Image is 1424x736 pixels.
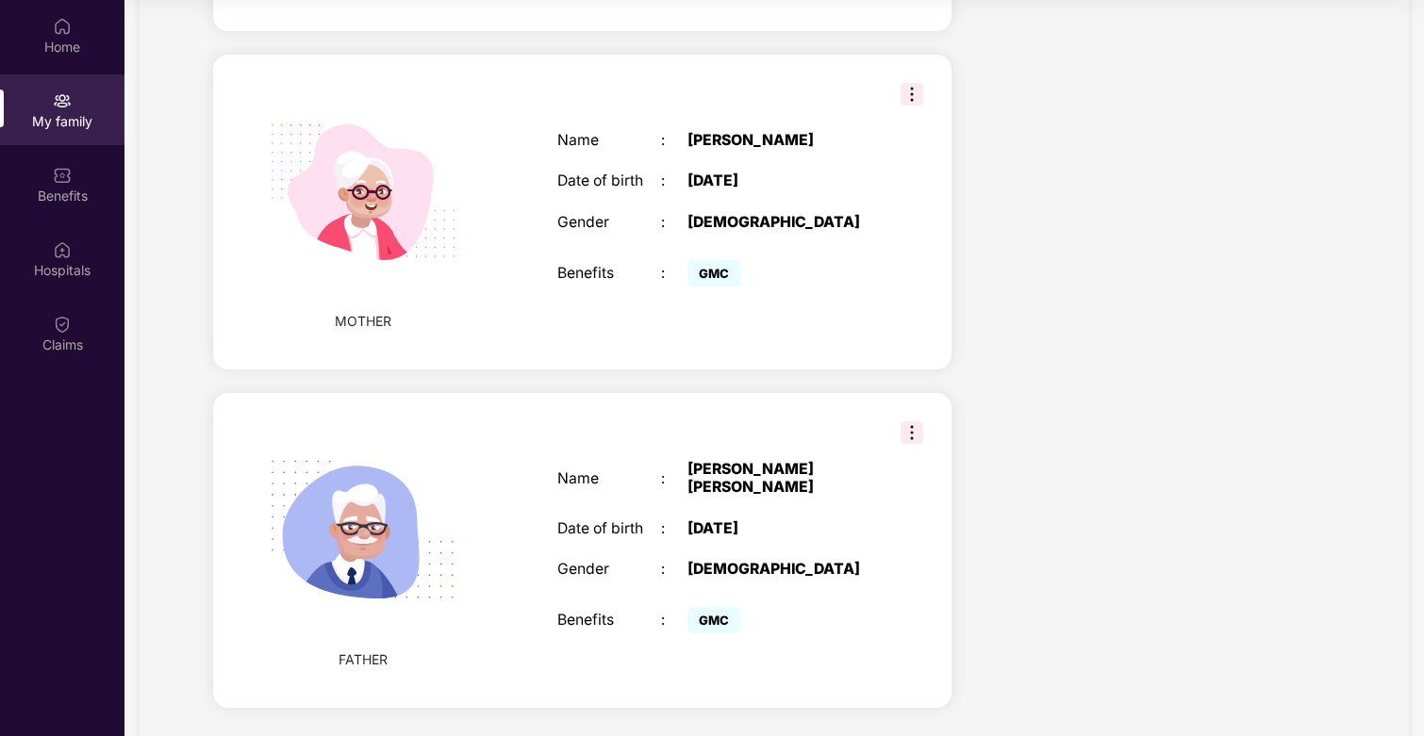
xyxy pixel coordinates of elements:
div: [DATE] [687,172,869,190]
div: Date of birth [557,520,661,538]
img: svg+xml;base64,PHN2ZyBpZD0iSG9tZSIgeG1sbnM9Imh0dHA6Ly93d3cudzMub3JnLzIwMDAvc3ZnIiB3aWR0aD0iMjAiIG... [53,17,72,36]
div: : [661,520,687,538]
div: : [661,214,687,232]
div: [DATE] [687,520,869,538]
span: MOTHER [335,311,391,332]
div: Name [557,132,661,150]
span: GMC [687,607,740,633]
div: Gender [557,214,661,232]
div: [PERSON_NAME] [PERSON_NAME] [687,461,869,496]
img: svg+xml;base64,PHN2ZyB4bWxucz0iaHR0cDovL3d3dy53My5vcmcvMjAwMC9zdmciIHdpZHRoPSIyMjQiIGhlaWdodD0iMT... [244,74,482,311]
div: Name [557,470,661,488]
img: svg+xml;base64,PHN2ZyB3aWR0aD0iMjAiIGhlaWdodD0iMjAiIHZpZXdCb3g9IjAgMCAyMCAyMCIgZmlsbD0ibm9uZSIgeG... [53,91,72,110]
div: : [661,265,687,283]
div: Date of birth [557,172,661,190]
img: svg+xml;base64,PHN2ZyBpZD0iQ2xhaW0iIHhtbG5zPSJodHRwOi8vd3d3LnczLm9yZy8yMDAwL3N2ZyIgd2lkdGg9IjIwIi... [53,315,72,334]
div: [DEMOGRAPHIC_DATA] [687,214,869,232]
img: svg+xml;base64,PHN2ZyB4bWxucz0iaHR0cDovL3d3dy53My5vcmcvMjAwMC9zdmciIHhtbG5zOnhsaW5rPSJodHRwOi8vd3... [244,412,482,649]
div: [PERSON_NAME] [687,132,869,150]
span: FATHER [339,649,388,670]
div: : [661,561,687,579]
img: svg+xml;base64,PHN2ZyB3aWR0aD0iMzIiIGhlaWdodD0iMzIiIHZpZXdCb3g9IjAgMCAzMiAzMiIgZmlsbD0ibm9uZSIgeG... [901,421,923,444]
div: Benefits [557,612,661,630]
img: svg+xml;base64,PHN2ZyB3aWR0aD0iMzIiIGhlaWdodD0iMzIiIHZpZXdCb3g9IjAgMCAzMiAzMiIgZmlsbD0ibm9uZSIgeG... [901,83,923,106]
img: svg+xml;base64,PHN2ZyBpZD0iQmVuZWZpdHMiIHhtbG5zPSJodHRwOi8vd3d3LnczLm9yZy8yMDAwL3N2ZyIgd2lkdGg9Ij... [53,166,72,185]
div: : [661,612,687,630]
div: : [661,172,687,190]
div: Benefits [557,265,661,283]
div: : [661,132,687,150]
div: [DEMOGRAPHIC_DATA] [687,561,869,579]
img: svg+xml;base64,PHN2ZyBpZD0iSG9zcGl0YWxzIiB4bWxucz0iaHR0cDovL3d3dy53My5vcmcvMjAwMC9zdmciIHdpZHRoPS... [53,240,72,259]
div: Gender [557,561,661,579]
div: : [661,470,687,488]
span: GMC [687,260,740,286]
